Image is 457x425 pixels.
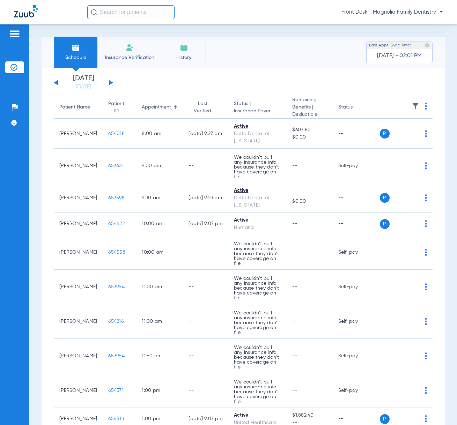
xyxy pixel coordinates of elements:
img: group-dot-blue.svg [425,130,427,137]
span: Front Desk - Magnolia Family Dentistry [341,9,443,16]
p: We couldn’t pull any insurance info because they don’t have coverage on file. [234,345,281,370]
td: Self-pay [333,339,380,373]
span: $0.00 [292,198,327,205]
td: -- [333,183,380,213]
span: $0.00 [292,134,327,141]
span: 654018 [108,131,125,136]
span: 654513 [108,416,124,421]
span: -- [292,319,297,324]
td: -- [183,149,228,183]
img: filter.svg [412,103,419,110]
img: hamburger-icon [9,30,20,38]
p: We couldn’t pull any insurance info because they don’t have coverage on file. [234,155,281,179]
img: Schedule [72,44,80,52]
img: group-dot-blue.svg [425,103,427,110]
div: Active [234,123,281,130]
div: Last Verified [189,100,216,115]
span: 654371 [108,388,124,393]
td: [PERSON_NAME] [54,373,103,408]
span: 653421 [108,163,124,168]
div: Last Verified [189,100,223,115]
p: We couldn’t pull any insurance info because they don’t have coverage on file. [234,276,281,300]
span: 654558 [108,250,125,255]
div: Appointment [142,104,171,111]
td: Self-pay [333,373,380,408]
span: -- [292,250,297,255]
div: Delta Dental of [US_STATE] [234,194,281,209]
span: -- [292,284,297,289]
td: 11:00 AM [136,304,183,339]
p: We couldn’t pull any insurance info because they don’t have coverage on file. [234,311,281,335]
td: 8:00 AM [136,119,183,149]
span: $1,882.40 [292,412,327,419]
td: Self-pay [333,149,380,183]
td: 9:30 AM [136,183,183,213]
td: [PERSON_NAME] [54,270,103,304]
span: 653954 [108,353,125,358]
span: History [167,54,200,61]
span: 654422 [108,221,125,226]
td: 10:00 AM [136,213,183,235]
span: -- [292,221,297,226]
img: group-dot-blue.svg [425,249,427,256]
input: Search for patients [87,5,175,19]
td: 1:00 PM [136,373,183,408]
span: Last Appt. Sync Time: [369,42,411,49]
span: P [380,219,390,229]
img: History [180,44,188,52]
span: 654216 [108,319,124,324]
img: group-dot-blue.svg [425,194,427,201]
td: [PERSON_NAME] [54,235,103,270]
span: P [380,414,390,424]
span: Insurance Verification [103,54,157,61]
th: Remaining Benefits | [287,96,332,119]
a: [DATE] [62,83,104,90]
div: Patient ID [108,100,131,115]
p: We couldn’t pull any insurance info because they don’t have coverage on file. [234,241,281,266]
img: group-dot-blue.svg [425,283,427,290]
th: Status [333,96,380,119]
div: Patient Name [59,104,97,111]
td: -- [183,373,228,408]
td: [DATE] 9:23 PM [183,183,228,213]
img: Zuub Logo [14,5,38,17]
img: group-dot-blue.svg [425,220,427,227]
span: -- [292,191,327,198]
iframe: Chat Widget [422,392,457,425]
span: P [380,193,390,203]
div: Active [234,412,281,419]
p: We couldn’t pull any insurance info because they don’t have coverage on file. [234,380,281,404]
div: Active [234,217,281,224]
img: group-dot-blue.svg [425,387,427,394]
td: -- [333,119,380,149]
img: last sync help info [425,43,430,48]
td: -- [183,304,228,339]
span: $607.80 [292,126,327,134]
div: Patient Name [59,104,90,111]
td: -- [183,270,228,304]
td: -- [183,339,228,373]
td: Self-pay [333,304,380,339]
td: [PERSON_NAME] [54,213,103,235]
span: [DATE] - 02:01 PM [377,52,422,59]
div: Patient ID [108,100,124,115]
td: Self-pay [333,270,380,304]
span: Insurance Payer [234,107,281,115]
div: Delta Dental of [US_STATE] [234,130,281,145]
img: Search Icon [91,9,97,15]
td: [PERSON_NAME] [54,149,103,183]
img: group-dot-blue.svg [425,162,427,169]
span: 653954 [108,284,125,289]
span: 653598 [108,195,125,200]
span: Deductible [292,111,327,118]
td: -- [333,213,380,235]
span: -- [292,163,297,168]
td: [PERSON_NAME] [54,119,103,149]
td: Self-pay [333,235,380,270]
li: [DATE] [62,75,104,90]
span: -- [292,388,297,393]
td: 10:00 AM [136,235,183,270]
div: Active [234,187,281,194]
img: Manual Insurance Verification [126,44,134,52]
